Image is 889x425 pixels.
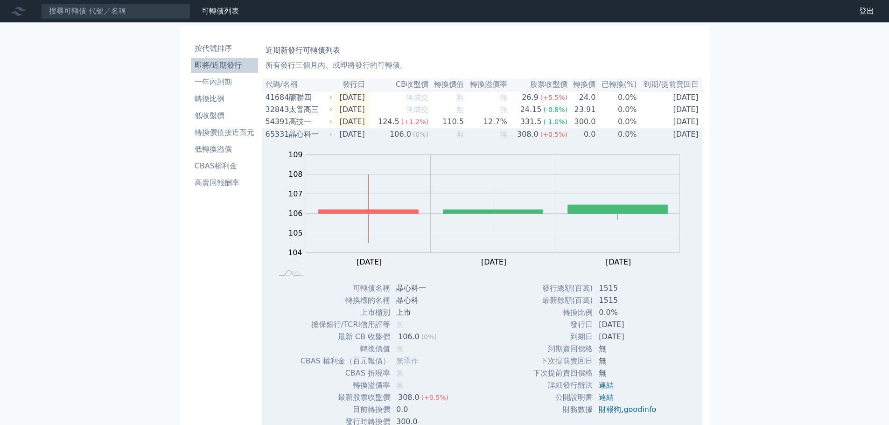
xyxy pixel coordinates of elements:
td: 晶心科一 [391,282,456,294]
a: 登出 [852,4,882,19]
span: (+5.5%) [540,94,567,101]
div: 26.9 [520,92,540,103]
th: 轉換溢價率 [464,78,508,91]
td: [DATE] [335,91,369,104]
li: 高賣回報酬率 [191,177,258,188]
td: 目前轉換價 [300,404,391,416]
th: CB收盤價 [369,78,429,91]
td: 1515 [593,294,664,307]
td: 轉換標的名稱 [300,294,391,307]
td: 下次提前賣回日 [532,355,593,367]
span: 無 [396,320,404,329]
tspan: 106 [288,209,303,218]
span: (+0.5%) [421,394,448,401]
td: 無 [593,355,664,367]
div: 54391 [266,116,287,127]
tspan: 109 [288,150,303,159]
div: 106.0 [396,331,421,342]
tspan: 104 [288,248,302,257]
tspan: [DATE] [606,258,631,266]
h1: 近期新發行可轉債列表 [266,45,699,56]
th: 發行日 [335,78,369,91]
tspan: 105 [288,229,303,237]
div: 124.5 [376,116,401,127]
span: 無 [456,105,464,114]
li: 低轉換溢價 [191,144,258,155]
span: (-1.0%) [543,118,567,125]
td: 轉換溢價率 [300,379,391,391]
span: 無 [396,369,404,377]
th: 已轉換(%) [596,78,637,91]
td: 詳細發行辦法 [532,379,593,391]
td: CBAS 折現率 [300,367,391,379]
td: 發行日 [532,319,593,331]
span: 無成交 [406,105,428,114]
span: 無 [396,344,404,353]
td: 0.0% [596,128,637,141]
td: 無 [593,367,664,379]
td: 公開說明書 [532,391,593,404]
td: 23.91 [568,104,596,116]
tspan: [DATE] [357,258,382,266]
td: 財務數據 [532,404,593,416]
span: (0%) [413,131,428,138]
td: 12.7% [464,116,508,128]
li: CBAS權利金 [191,160,258,172]
td: 晶心科 [391,294,456,307]
div: 高技一 [289,116,331,127]
a: 即將/近期發行 [191,58,258,73]
li: 轉換比例 [191,93,258,105]
td: [DATE] [335,128,369,141]
td: CBAS 權利金（百元報價） [300,355,391,367]
a: 轉換比例 [191,91,258,106]
td: 最新股票收盤價 [300,391,391,404]
span: (0%) [421,333,437,341]
td: 轉換價值 [300,343,391,355]
th: 股票收盤價 [508,78,568,91]
a: 轉換價值接近百元 [191,125,258,140]
td: 下次提前賣回價格 [532,367,593,379]
span: 無 [456,93,464,102]
td: 發行總額(百萬) [532,282,593,294]
a: 高賣回報酬率 [191,175,258,190]
div: 醣聯四 [289,92,331,103]
div: 106.0 [388,129,413,140]
td: 最新餘額(百萬) [532,294,593,307]
span: (+1.2%) [401,118,428,125]
a: 一年內到期 [191,75,258,90]
a: CBAS權利金 [191,159,258,174]
td: [DATE] [335,104,369,116]
th: 轉換價值 [429,78,464,91]
th: 代碼/名稱 [262,78,335,91]
div: 太普高三 [289,104,331,115]
td: 最新 CB 收盤價 [300,331,391,343]
span: (+0.5%) [540,131,567,138]
a: 連結 [599,381,614,390]
input: 搜尋可轉債 代號／名稱 [41,3,190,19]
span: 無 [396,381,404,390]
td: 0.0% [596,91,637,104]
td: [DATE] [637,128,702,141]
span: 無 [500,105,507,114]
tspan: [DATE] [481,258,506,266]
li: 按代號排序 [191,43,258,54]
div: 331.5 [518,116,544,127]
td: 轉換比例 [532,307,593,319]
td: [DATE] [593,319,664,331]
td: 1515 [593,282,664,294]
a: 財報狗 [599,405,621,414]
a: 按代號排序 [191,41,258,56]
td: 300.0 [568,116,596,128]
li: 一年內到期 [191,77,258,88]
span: 無 [500,130,507,139]
td: [DATE] [335,116,369,128]
th: 到期/提前賣回日 [637,78,702,91]
td: 0.0 [391,404,456,416]
td: 0.0% [593,307,664,319]
td: 24.0 [568,91,596,104]
span: 無成交 [406,93,428,102]
span: (-0.8%) [543,106,567,113]
div: 65331 [266,129,287,140]
td: , [593,404,664,416]
a: 低收盤價 [191,108,258,123]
